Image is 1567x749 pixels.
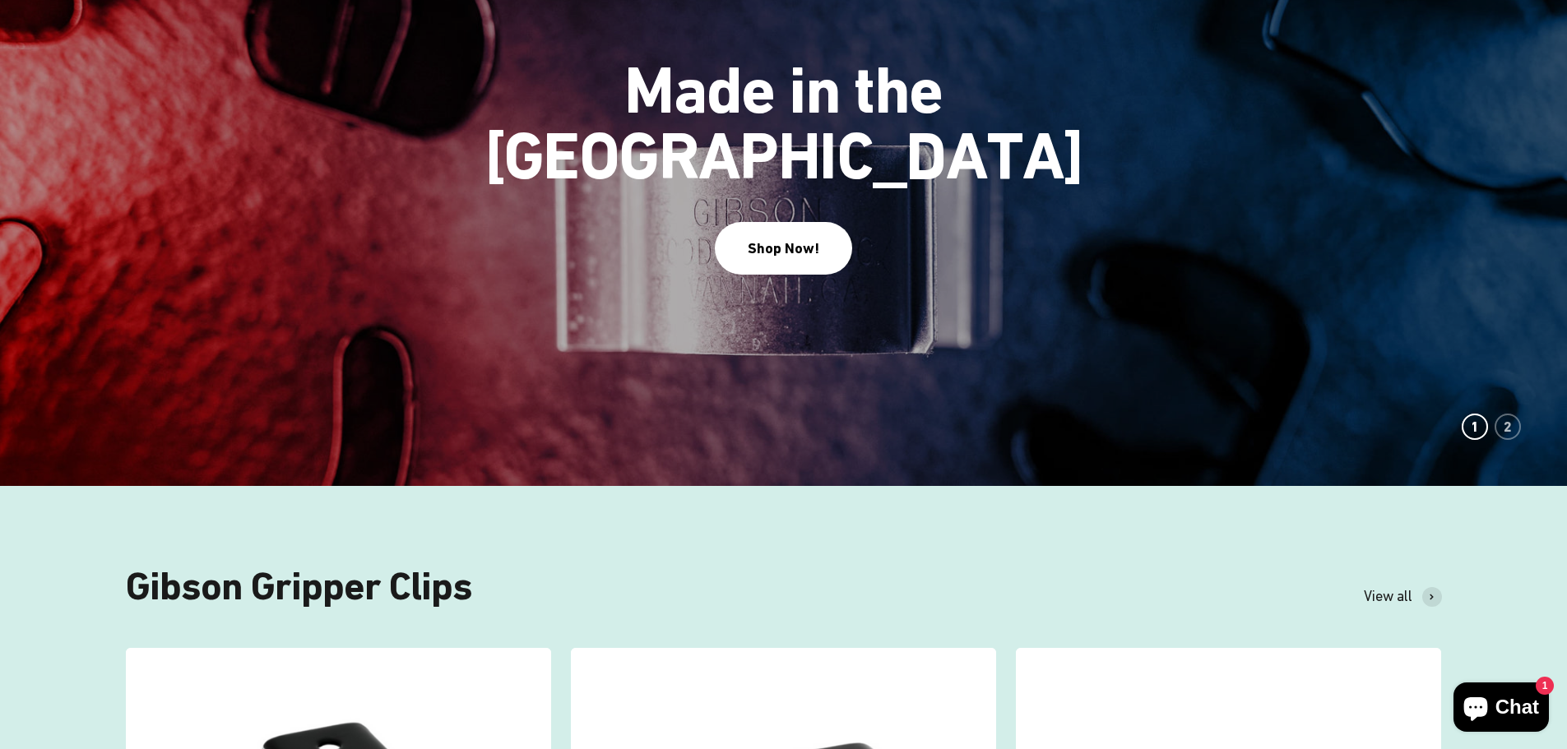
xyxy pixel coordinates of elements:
[1364,585,1412,608] span: View all
[1449,682,1554,736] inbox-online-store-chat: Shopify online store chat
[126,563,473,608] split-lines: Gibson Gripper Clips
[1364,585,1442,608] a: View all
[1495,414,1521,440] button: 2
[1462,414,1488,440] button: 1
[463,118,1105,194] split-lines: Made in the [GEOGRAPHIC_DATA]
[715,222,852,274] button: Shop Now!
[748,237,819,261] div: Shop Now!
